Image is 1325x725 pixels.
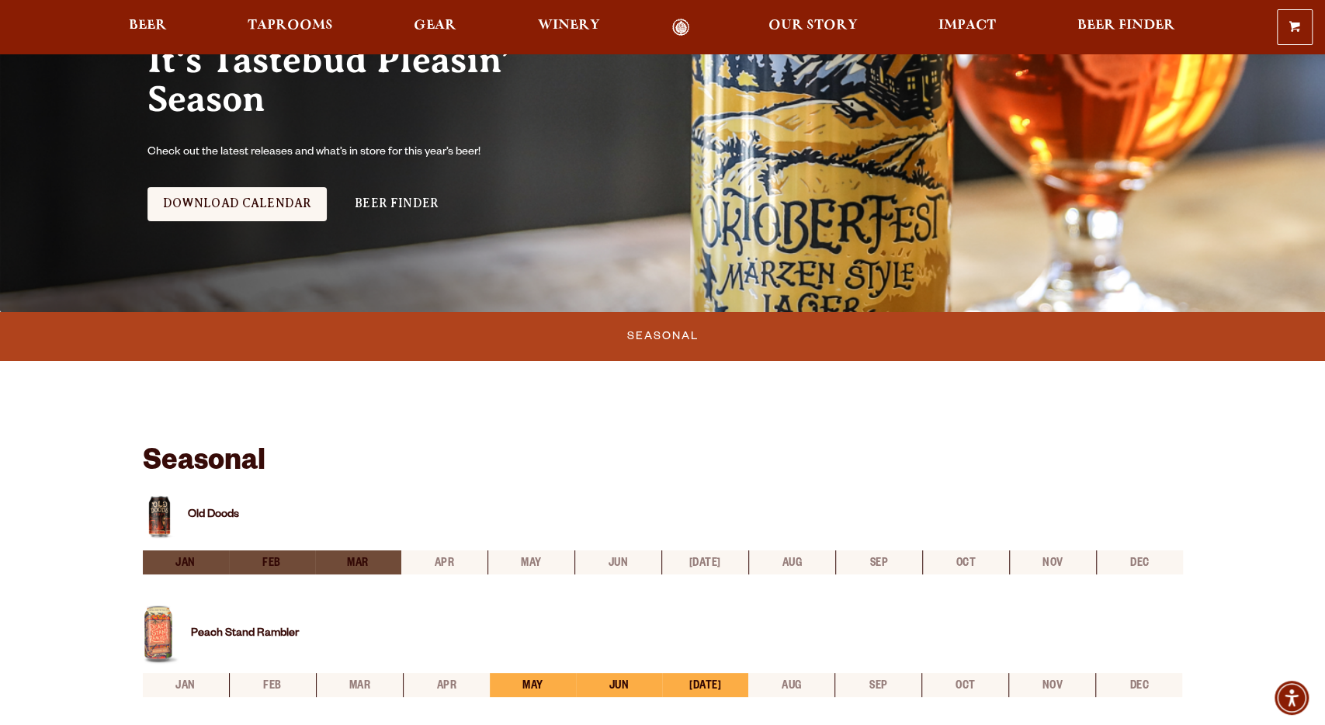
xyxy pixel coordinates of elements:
[1067,19,1185,36] a: Beer Finder
[490,673,576,697] li: may
[147,41,632,119] h2: It‘s Tastebud Pleasin’ Season
[143,550,229,574] li: jan
[748,673,834,697] li: aug
[238,19,343,36] a: Taprooms
[315,550,401,574] li: mar
[143,491,176,543] img: Beer can for Old Doods
[143,422,1183,491] h3: Seasonal
[414,19,456,32] span: Gear
[921,673,1008,697] li: oct
[129,19,167,32] span: Beer
[143,605,179,665] img: Beer can for Peach Stand Rambler
[834,673,921,697] li: sep
[147,187,328,221] a: Download Calendar
[404,19,467,36] a: Gear
[188,509,239,522] a: Old Doods
[1095,673,1182,697] li: dec
[143,673,229,697] li: jan
[248,19,333,32] span: Taprooms
[147,144,545,162] p: Check out the latest releases and what’s in store for this year’s beer!
[835,550,922,574] li: sep
[1009,550,1096,574] li: nov
[119,19,177,36] a: Beer
[768,19,858,32] span: Our Story
[922,550,1009,574] li: oct
[661,550,748,574] li: [DATE]
[401,550,487,574] li: apr
[528,19,610,36] a: Winery
[928,19,1006,36] a: Impact
[1008,673,1095,697] li: nov
[748,550,835,574] li: aug
[574,550,661,574] li: jun
[938,19,996,32] span: Impact
[487,550,574,574] li: may
[403,673,490,697] li: apr
[576,673,662,697] li: jun
[1275,681,1309,715] div: Accessibility Menu
[1077,19,1174,32] span: Beer Finder
[538,19,600,32] span: Winery
[229,673,316,697] li: feb
[191,628,299,640] a: Peach Stand Rambler
[229,550,315,574] li: feb
[339,187,454,221] a: Beer Finder
[662,673,748,697] li: [DATE]
[621,318,705,354] a: Seasonal
[652,19,710,36] a: Odell Home
[316,673,403,697] li: mar
[758,19,868,36] a: Our Story
[1096,550,1183,574] li: dec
